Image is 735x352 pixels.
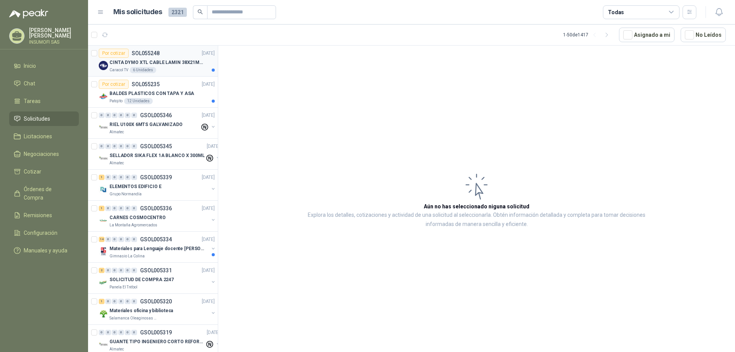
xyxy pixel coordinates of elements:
div: 0 [105,299,111,304]
div: 0 [131,268,137,273]
img: Company Logo [99,123,108,132]
a: 0 0 0 0 0 0 GSOL005346[DATE] Company LogoRIEL U100X 6MTS GALVANIZADOAlmatec [99,111,216,135]
a: Negociaciones [9,147,79,161]
div: Por cotizar [99,80,129,89]
p: [DATE] [202,267,215,274]
img: Company Logo [99,340,108,349]
p: [DATE] [207,143,220,150]
p: Grupo Normandía [109,191,142,197]
p: [DATE] [202,174,215,181]
div: 0 [131,113,137,118]
div: 0 [112,268,118,273]
span: Inicio [24,62,36,70]
div: 0 [125,206,131,211]
p: GSOL005331 [140,268,172,273]
div: 0 [112,330,118,335]
div: 6 Unidades [130,67,156,73]
a: Inicio [9,59,79,73]
p: Almatec [109,160,124,166]
div: 0 [112,206,118,211]
span: Configuración [24,229,57,237]
a: Remisiones [9,208,79,223]
div: 0 [105,113,111,118]
div: 0 [131,144,137,149]
div: 1 [99,299,105,304]
p: GSOL005345 [140,144,172,149]
p: [DATE] [202,112,215,119]
p: [DATE] [207,329,220,336]
img: Company Logo [99,216,108,225]
p: Explora los detalles, cotizaciones y actividad de una solicitud al seleccionarla. Obtén informaci... [295,211,658,229]
div: 2 [99,268,105,273]
span: Solicitudes [24,115,50,123]
div: Por cotizar [99,49,129,58]
div: 0 [105,330,111,335]
div: 0 [118,144,124,149]
div: 0 [125,330,131,335]
p: [PERSON_NAME] [PERSON_NAME] [29,28,79,38]
a: 1 0 0 0 0 0 GSOL005320[DATE] Company LogoMateriales oficina y bibliotecaSalamanca Oleaginosas SAS [99,297,216,321]
div: 0 [99,113,105,118]
div: 0 [118,175,124,180]
a: 14 0 0 0 0 0 GSOL005334[DATE] Company LogoMateriales para Lenguaje docente [PERSON_NAME]Gimnasio ... [99,235,216,259]
span: Tareas [24,97,41,105]
p: GSOL005336 [140,206,172,211]
p: GUANTE TIPO INGENIERO CORTO REFORZADO [109,338,205,345]
div: 0 [125,237,131,242]
p: GSOL005346 [140,113,172,118]
span: Manuales y ayuda [24,246,67,255]
a: 2 0 0 0 0 0 GSOL005331[DATE] Company LogoSOLICITUD DE COMPRA 2247Panela El Trébol [99,266,216,290]
div: 0 [105,237,111,242]
div: 0 [131,237,137,242]
p: RIEL U100X 6MTS GALVANIZADO [109,121,183,128]
a: Chat [9,76,79,91]
div: 0 [131,206,137,211]
div: 0 [105,268,111,273]
div: 0 [118,237,124,242]
img: Logo peakr [9,9,48,18]
p: GSOL005334 [140,237,172,242]
a: Tareas [9,94,79,108]
a: Por cotizarSOL055248[DATE] Company LogoCINTA DYMO XTL CABLE LAMIN 38X21MMBLANCOCaracol TV6 Unidades [88,46,218,77]
div: 1 [99,206,105,211]
p: [DATE] [202,298,215,305]
p: Gimnasio La Colina [109,253,145,259]
span: Licitaciones [24,132,52,141]
div: 0 [118,299,124,304]
a: Manuales y ayuda [9,243,79,258]
p: SELLADOR SIKA FLEX 1A BLANCO X 300ML [109,152,205,159]
span: Remisiones [24,211,52,219]
div: 0 [112,175,118,180]
div: 0 [112,144,118,149]
img: Company Logo [99,61,108,70]
h1: Mis solicitudes [113,7,162,18]
h3: Aún no has seleccionado niguna solicitud [424,202,529,211]
p: Materiales para Lenguaje docente [PERSON_NAME] [109,245,205,252]
div: 0 [125,268,131,273]
p: [DATE] [202,81,215,88]
span: Cotizar [24,167,41,176]
p: INSUMOFI SAS [29,40,79,44]
button: No Leídos [681,28,726,42]
div: 0 [118,113,124,118]
img: Company Logo [99,185,108,194]
div: 14 [99,237,105,242]
div: 0 [125,299,131,304]
span: 2321 [168,8,187,17]
div: 12 Unidades [124,98,153,104]
a: 1 0 0 0 0 0 GSOL005339[DATE] Company LogoELEMENTOS EDIFICIO EGrupo Normandía [99,173,216,197]
div: 0 [112,299,118,304]
div: 0 [131,175,137,180]
p: Salamanca Oleaginosas SAS [109,315,158,321]
p: Patojito [109,98,122,104]
button: Asignado a mi [619,28,675,42]
a: Órdenes de Compra [9,182,79,205]
img: Company Logo [99,154,108,163]
div: 0 [125,113,131,118]
p: Almatec [109,129,124,135]
div: 0 [105,175,111,180]
p: ELEMENTOS EDIFICIO E [109,183,162,190]
span: search [198,9,203,15]
p: Panela El Trébol [109,284,137,290]
p: GSOL005339 [140,175,172,180]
